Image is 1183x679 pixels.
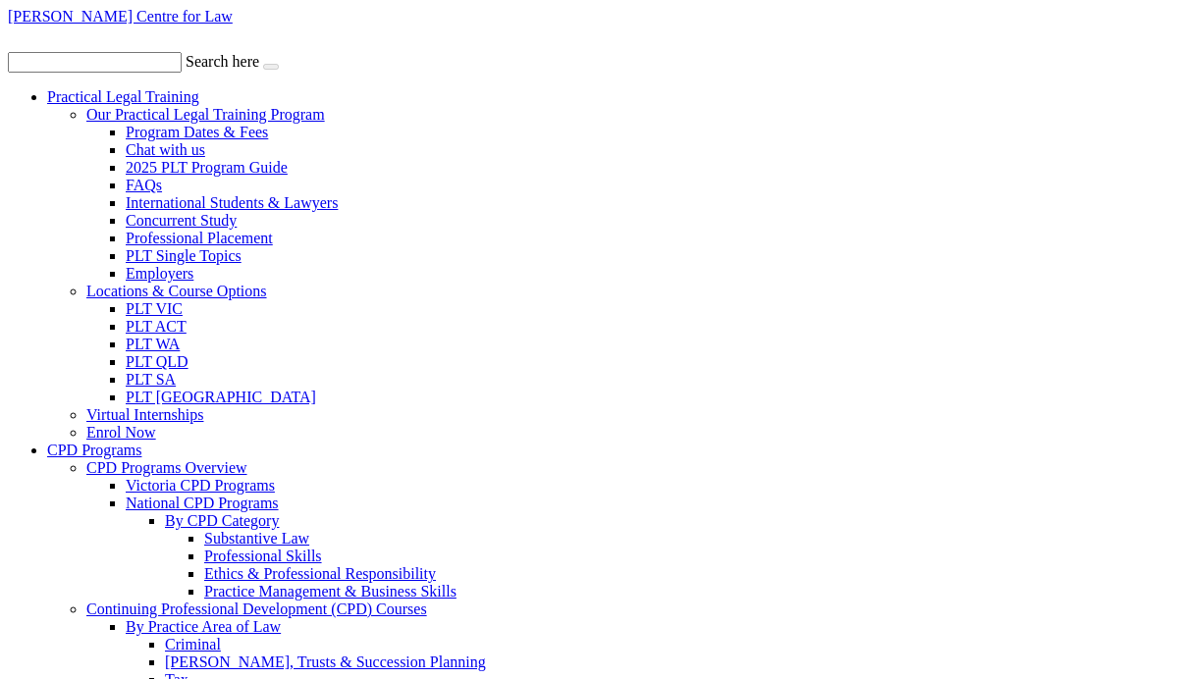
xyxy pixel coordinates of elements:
a: Professional Skills [204,548,322,564]
a: Our Practical Legal Training Program [86,106,325,123]
a: Victoria CPD Programs [126,477,275,494]
a: FAQs [126,177,162,193]
a: Chat with us [126,141,205,158]
a: Virtual Internships [86,406,203,423]
a: Program Dates & Fees [126,124,268,140]
a: Enrol Now [86,424,156,441]
a: Substantive Law [204,530,309,547]
a: [PERSON_NAME], Trusts & Succession Planning [165,653,486,670]
a: Professional Placement [126,230,273,246]
a: [PERSON_NAME] Centre for Law [8,8,233,25]
a: Concurrent Study [126,212,237,229]
a: Continuing Professional Development (CPD) Courses [86,601,427,617]
a: Practice Management & Business Skills [204,583,457,600]
a: PLT QLD [126,353,188,370]
a: PLT Single Topics [126,247,242,264]
a: By Practice Area of Law [126,618,281,635]
a: Ethics & Professional Responsibility [204,565,436,582]
a: PLT ACT [126,318,187,335]
a: National CPD Programs [126,495,279,511]
a: PLT WA [126,336,180,352]
img: mail-ic [35,28,62,48]
img: call-ic [8,26,31,48]
a: 2025 PLT Program Guide [126,159,288,176]
a: PLT SA [126,371,176,388]
a: CPD Programs Overview [86,459,247,476]
a: Employers [126,265,193,282]
a: Criminal [165,636,221,653]
a: CPD Programs [47,442,141,458]
a: PLT [GEOGRAPHIC_DATA] [126,389,316,405]
a: Practical Legal Training [47,88,199,105]
label: Search here [186,53,259,70]
a: Locations & Course Options [86,283,267,299]
a: By CPD Category [165,512,279,529]
a: International Students & Lawyers [126,194,338,211]
a: PLT VIC [126,300,183,317]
